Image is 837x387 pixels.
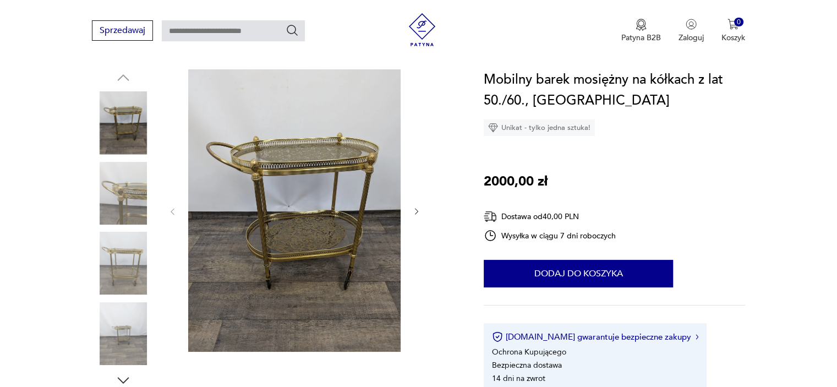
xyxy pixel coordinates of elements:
img: Ikona diamentu [488,123,498,133]
img: Zdjęcie produktu Mobilny barek mosiężny na kółkach z lat 50./60., FRANCJA [92,232,155,295]
div: 0 [734,18,743,27]
img: Zdjęcie produktu Mobilny barek mosiężny na kółkach z lat 50./60., FRANCJA [92,302,155,365]
img: Ikona medalu [636,19,647,31]
div: Wysyłka w ciągu 7 dni roboczych [484,229,616,242]
div: Dostawa od 40,00 PLN [484,210,616,224]
img: Ikona certyfikatu [492,331,503,342]
li: 14 dni na zwrot [492,373,545,384]
img: Ikona dostawy [484,210,497,224]
p: Zaloguj [679,32,704,43]
img: Ikona koszyka [727,19,738,30]
button: Sprzedawaj [92,20,153,41]
p: Patyna B2B [621,32,661,43]
p: 2000,00 zł [484,171,548,192]
button: [DOMAIN_NAME] gwarantuje bezpieczne zakupy [492,331,698,342]
li: Ochrona Kupującego [492,347,566,357]
button: 0Koszyk [721,19,745,43]
h1: Mobilny barek mosiężny na kółkach z lat 50./60., [GEOGRAPHIC_DATA] [484,69,745,111]
li: Bezpieczna dostawa [492,360,562,370]
img: Zdjęcie produktu Mobilny barek mosiężny na kółkach z lat 50./60., FRANCJA [92,91,155,154]
a: Ikona medaluPatyna B2B [621,19,661,43]
button: Zaloguj [679,19,704,43]
p: Koszyk [721,32,745,43]
div: Unikat - tylko jedna sztuka! [484,119,595,136]
img: Zdjęcie produktu Mobilny barek mosiężny na kółkach z lat 50./60., FRANCJA [188,69,401,352]
button: Szukaj [286,24,299,37]
button: Dodaj do koszyka [484,260,673,287]
img: Ikonka użytkownika [686,19,697,30]
a: Sprzedawaj [92,28,153,35]
img: Zdjęcie produktu Mobilny barek mosiężny na kółkach z lat 50./60., FRANCJA [92,162,155,225]
img: Patyna - sklep z meblami i dekoracjami vintage [406,13,439,46]
img: Ikona strzałki w prawo [696,334,699,340]
button: Patyna B2B [621,19,661,43]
